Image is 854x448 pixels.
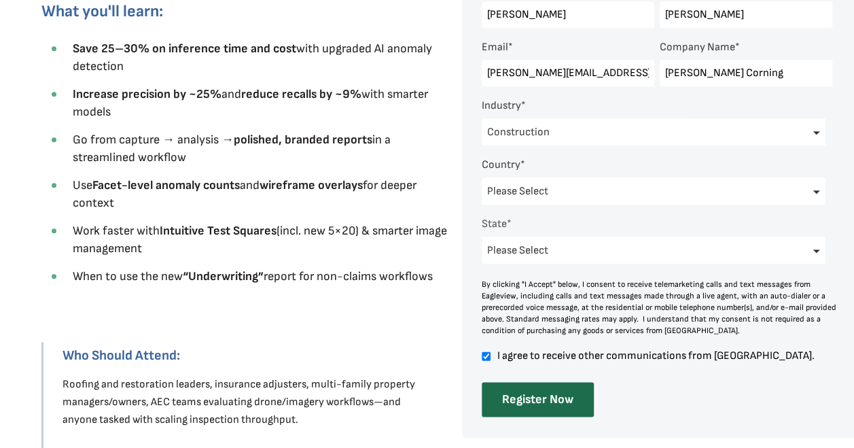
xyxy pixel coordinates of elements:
span: and with smarter models [73,87,428,119]
strong: “Underwriting” [183,269,264,283]
span: When to use the new report for non-claims workflows [73,269,433,283]
span: What you'll learn: [41,1,163,21]
strong: Intuitive Test Squares [160,224,277,238]
span: I agree to receive other communications from [GEOGRAPHIC_DATA]. [495,350,832,362]
strong: reduce recalls by ~9% [241,87,361,101]
span: Company Name [660,41,735,54]
span: with upgraded AI anomaly detection [73,41,432,73]
span: Go from capture → analysis → in a streamlined workflow [73,133,391,165]
strong: Facet-level anomaly counts [92,178,240,192]
input: I agree to receive other communications from [GEOGRAPHIC_DATA]. [482,350,491,362]
strong: Increase precision by ~25% [73,87,221,101]
span: Use and for deeper context [73,178,416,210]
span: Country [482,158,520,171]
span: Email [482,41,508,54]
strong: Who Should Attend: [63,347,180,364]
span: Work faster with (incl. new 5×20) & smarter image management [73,224,447,256]
div: By clicking "I Accept" below, I consent to receive telemarketing calls and text messages from Eag... [482,279,838,337]
strong: polished, branded reports [234,133,372,147]
span: State [482,218,507,230]
span: Industry [482,99,521,112]
strong: Save 25–30% on inference time and cost [73,41,296,56]
span: Roofing and restoration leaders, insurance adjusters, multi-family property managers/owners, AEC ... [63,377,415,426]
input: Register Now [482,382,594,417]
strong: wireframe overlays [260,178,363,192]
